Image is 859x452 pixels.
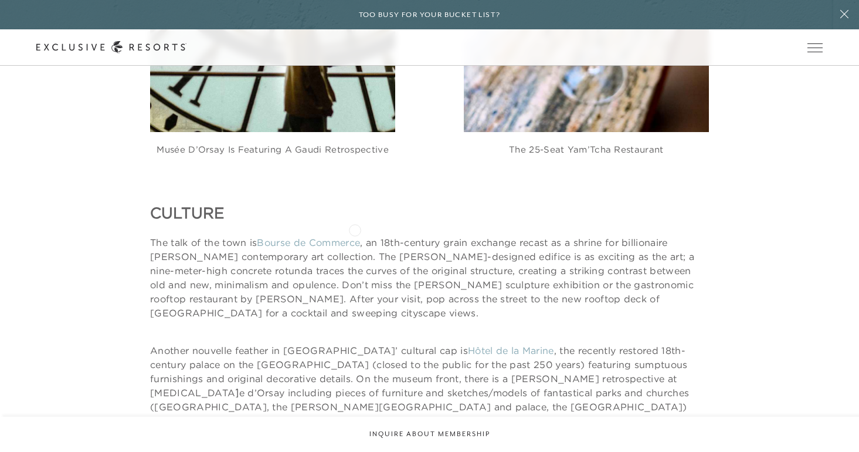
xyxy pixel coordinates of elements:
a: Bourse de Commerce [257,237,360,248]
figcaption: The 25-seat Yam’Tcha restaurant [464,132,709,156]
strong: CULTURE [150,204,224,222]
figcaption: Musée d’Orsay is featuring a Gaudi retrospective [150,132,395,156]
p: Another nouvelle feather in [GEOGRAPHIC_DATA]’ cultural cap is , the recently restored 18th-centu... [150,343,709,428]
p: The talk of the town is , an 18th-century grain exchange recast as a shrine for billionaire [PERS... [150,235,709,320]
button: Open navigation [807,43,823,52]
h6: Too busy for your bucket list? [359,9,501,21]
a: Hôtel de la Marine [468,345,554,356]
